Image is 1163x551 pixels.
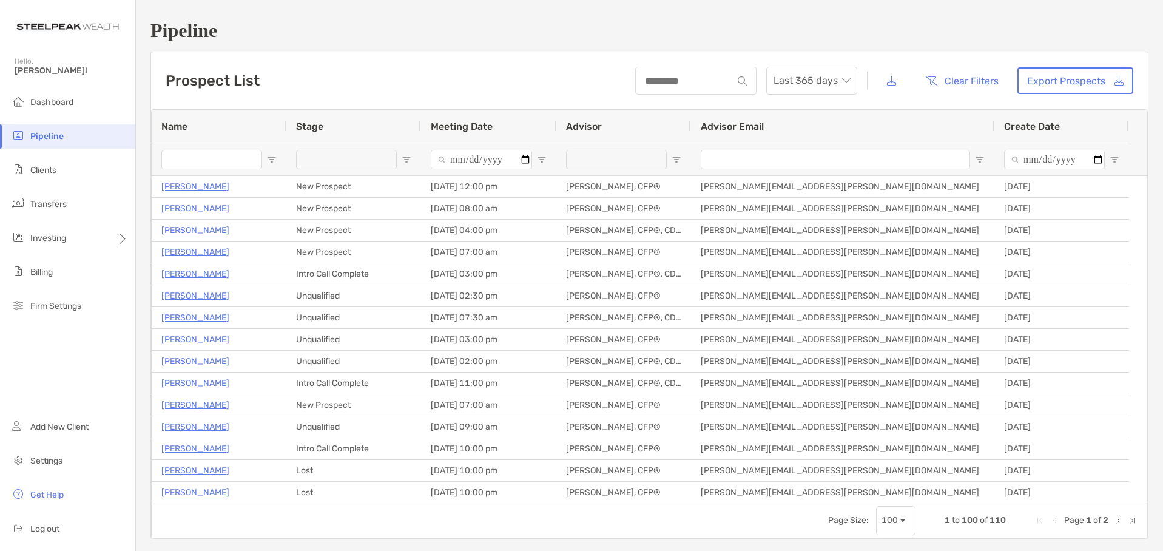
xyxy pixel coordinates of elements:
[994,263,1129,285] div: [DATE]
[161,245,229,260] a: [PERSON_NAME]
[738,76,747,86] img: input icon
[431,121,493,132] span: Meeting Date
[556,482,691,503] div: [PERSON_NAME], CFP®
[994,416,1129,438] div: [DATE]
[11,521,25,535] img: logout icon
[421,373,556,394] div: [DATE] 11:00 pm
[556,394,691,416] div: [PERSON_NAME], CFP®
[556,416,691,438] div: [PERSON_NAME], CFP®
[421,285,556,306] div: [DATE] 02:30 pm
[691,242,994,263] div: [PERSON_NAME][EMAIL_ADDRESS][PERSON_NAME][DOMAIN_NAME]
[30,131,64,141] span: Pipeline
[11,196,25,211] img: transfers icon
[691,285,994,306] div: [PERSON_NAME][EMAIL_ADDRESS][PERSON_NAME][DOMAIN_NAME]
[421,394,556,416] div: [DATE] 07:00 am
[30,301,81,311] span: Firm Settings
[161,288,229,303] a: [PERSON_NAME]
[691,460,994,481] div: [PERSON_NAME][EMAIL_ADDRESS][PERSON_NAME][DOMAIN_NAME]
[30,97,73,107] span: Dashboard
[556,307,691,328] div: [PERSON_NAME], CFP®, CDFA®
[161,179,229,194] a: [PERSON_NAME]
[421,329,556,350] div: [DATE] 03:00 pm
[11,128,25,143] img: pipeline icon
[994,285,1129,306] div: [DATE]
[286,329,421,350] div: Unqualified
[421,242,556,263] div: [DATE] 07:00 am
[980,515,988,526] span: of
[30,199,67,209] span: Transfers
[286,460,421,481] div: Lost
[882,515,898,526] div: 100
[556,176,691,197] div: [PERSON_NAME], CFP®
[30,490,64,500] span: Get Help
[691,482,994,503] div: [PERSON_NAME][EMAIL_ADDRESS][PERSON_NAME][DOMAIN_NAME]
[150,19,1148,42] h1: Pipeline
[421,198,556,219] div: [DATE] 08:00 am
[421,220,556,241] div: [DATE] 04:00 pm
[161,266,229,282] p: [PERSON_NAME]
[556,460,691,481] div: [PERSON_NAME], CFP®
[962,515,978,526] span: 100
[161,463,229,478] a: [PERSON_NAME]
[975,155,985,164] button: Open Filter Menu
[1064,515,1084,526] span: Page
[876,506,915,535] div: Page Size
[161,419,229,434] a: [PERSON_NAME]
[566,121,602,132] span: Advisor
[161,441,229,456] a: [PERSON_NAME]
[691,263,994,285] div: [PERSON_NAME][EMAIL_ADDRESS][PERSON_NAME][DOMAIN_NAME]
[701,121,764,132] span: Advisor Email
[161,397,229,413] a: [PERSON_NAME]
[30,422,89,432] span: Add New Client
[994,373,1129,394] div: [DATE]
[161,485,229,500] p: [PERSON_NAME]
[11,487,25,501] img: get-help icon
[691,373,994,394] div: [PERSON_NAME][EMAIL_ADDRESS][PERSON_NAME][DOMAIN_NAME]
[11,298,25,313] img: firm-settings icon
[11,94,25,109] img: dashboard icon
[15,66,128,76] span: [PERSON_NAME]!
[11,264,25,279] img: billing icon
[286,482,421,503] div: Lost
[556,373,691,394] div: [PERSON_NAME], CFP®, CDFA®
[556,438,691,459] div: [PERSON_NAME], CFP®
[994,242,1129,263] div: [DATE]
[556,285,691,306] div: [PERSON_NAME], CFP®
[691,176,994,197] div: [PERSON_NAME][EMAIL_ADDRESS][PERSON_NAME][DOMAIN_NAME]
[286,176,421,197] div: New Prospect
[161,201,229,216] a: [PERSON_NAME]
[11,453,25,467] img: settings icon
[1093,515,1101,526] span: of
[421,416,556,438] div: [DATE] 09:00 am
[994,307,1129,328] div: [DATE]
[994,460,1129,481] div: [DATE]
[421,438,556,459] div: [DATE] 10:00 pm
[945,515,950,526] span: 1
[537,155,547,164] button: Open Filter Menu
[691,416,994,438] div: [PERSON_NAME][EMAIL_ADDRESS][PERSON_NAME][DOMAIN_NAME]
[989,515,1006,526] span: 110
[161,376,229,391] a: [PERSON_NAME]
[556,351,691,372] div: [PERSON_NAME], CFP®, CDFA®
[161,121,187,132] span: Name
[1035,516,1045,526] div: First Page
[556,263,691,285] div: [PERSON_NAME], CFP®, CDFA®
[994,329,1129,350] div: [DATE]
[1086,515,1091,526] span: 1
[161,332,229,347] a: [PERSON_NAME]
[1004,121,1060,132] span: Create Date
[915,67,1008,94] button: Clear Filters
[286,307,421,328] div: Unqualified
[161,223,229,238] a: [PERSON_NAME]
[691,394,994,416] div: [PERSON_NAME][EMAIL_ADDRESS][PERSON_NAME][DOMAIN_NAME]
[1004,150,1105,169] input: Create Date Filter Input
[421,307,556,328] div: [DATE] 07:30 am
